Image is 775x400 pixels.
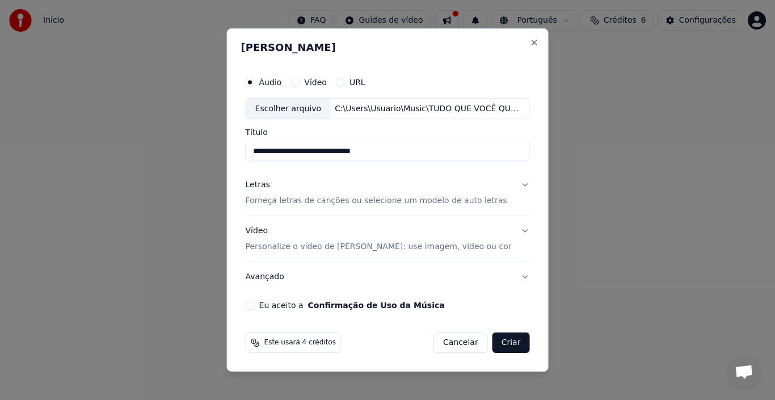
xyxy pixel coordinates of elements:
button: LetrasForneça letras de canções ou selecione um modelo de auto letras [246,171,530,216]
button: Criar [492,332,530,353]
button: Eu aceito a [308,301,445,309]
button: VídeoPersonalize o vídeo de [PERSON_NAME]: use imagem, vídeo ou cor [246,217,530,262]
label: URL [349,78,365,86]
label: Áudio [259,78,282,86]
p: Forneça letras de canções ou selecione um modelo de auto letras [246,196,507,207]
label: Eu aceito a [259,301,445,309]
div: C:\Users\Usuario\Music\TUDO QUE VOCÊ QUISER [PERSON_NAME].mp3 [330,103,523,115]
div: Escolher arquivo [246,99,331,119]
div: Vídeo [246,226,512,253]
label: Título [246,129,530,137]
button: Cancelar [433,332,488,353]
div: Letras [246,180,270,191]
p: Personalize o vídeo de [PERSON_NAME]: use imagem, vídeo ou cor [246,241,512,252]
span: Este usará 4 créditos [264,338,336,347]
h2: [PERSON_NAME] [241,43,534,53]
button: Avançado [246,262,530,292]
label: Vídeo [304,78,327,86]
